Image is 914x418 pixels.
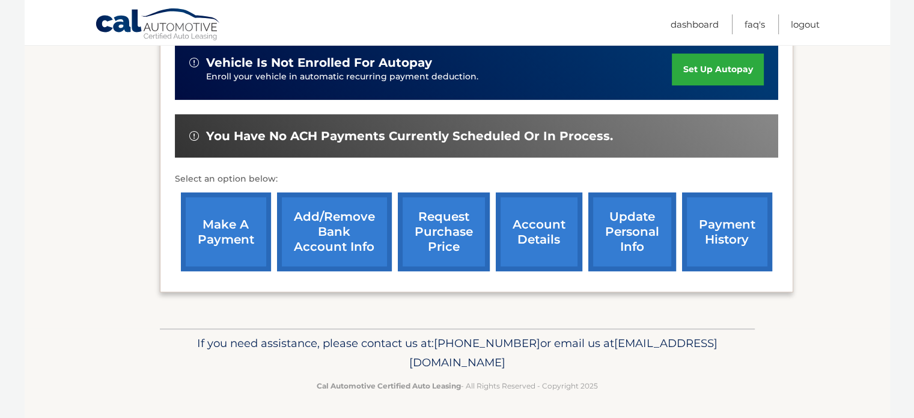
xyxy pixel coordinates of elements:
a: payment history [682,192,772,271]
strong: Cal Automotive Certified Auto Leasing [317,381,461,390]
span: [EMAIL_ADDRESS][DOMAIN_NAME] [409,336,717,369]
img: alert-white.svg [189,131,199,141]
a: make a payment [181,192,271,271]
a: Dashboard [671,14,719,34]
p: If you need assistance, please contact us at: or email us at [168,334,747,372]
a: Cal Automotive [95,8,221,43]
span: vehicle is not enrolled for autopay [206,55,432,70]
p: Select an option below: [175,172,778,186]
a: Add/Remove bank account info [277,192,392,271]
p: - All Rights Reserved - Copyright 2025 [168,380,747,392]
img: alert-white.svg [189,58,199,67]
a: update personal info [588,192,676,271]
a: FAQ's [745,14,765,34]
a: set up autopay [672,54,763,85]
span: You have no ACH payments currently scheduled or in process. [206,129,613,144]
span: [PHONE_NUMBER] [434,336,540,350]
a: account details [496,192,582,271]
p: Enroll your vehicle in automatic recurring payment deduction. [206,70,672,84]
a: request purchase price [398,192,490,271]
a: Logout [791,14,820,34]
